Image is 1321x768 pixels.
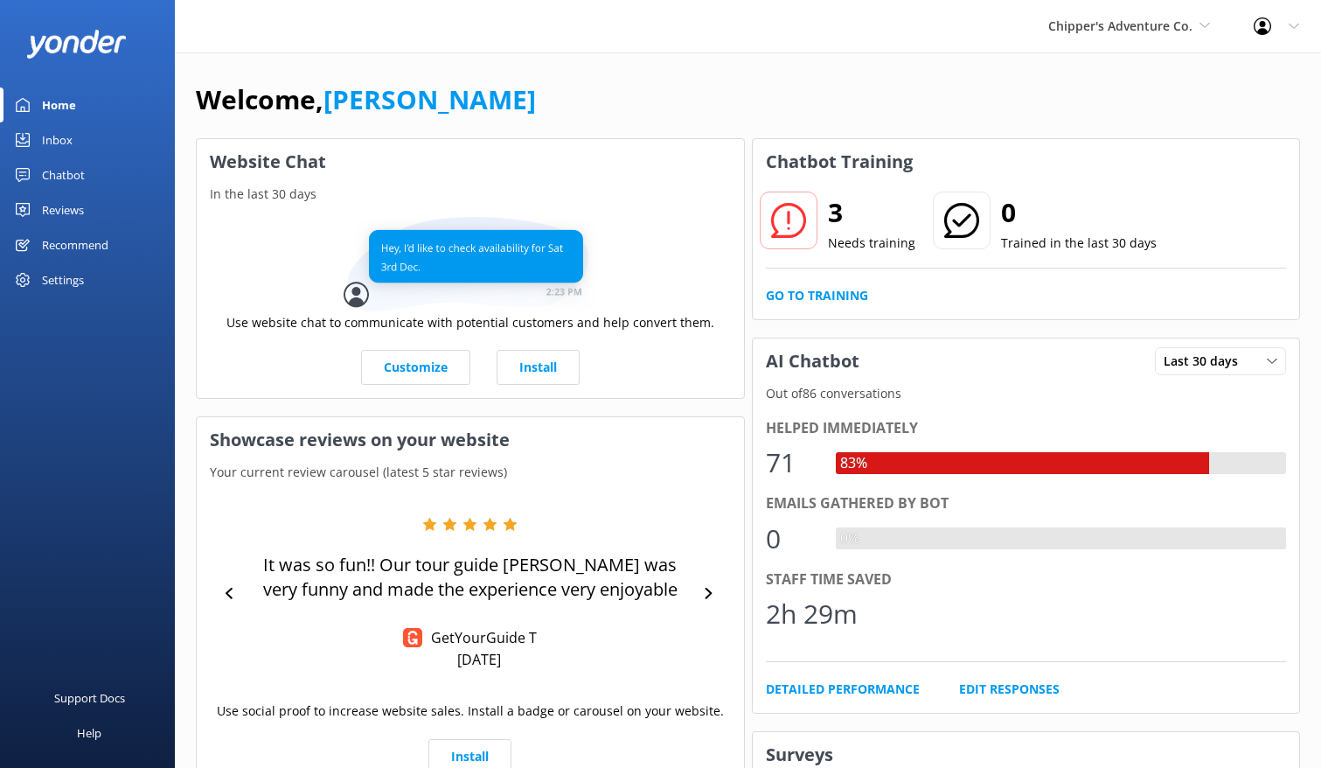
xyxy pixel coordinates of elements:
div: 71 [766,442,818,484]
p: GetYourGuide T [422,628,537,647]
div: Staff time saved [766,569,1287,591]
span: Chipper's Adventure Co. [1048,17,1192,34]
a: [PERSON_NAME] [323,81,536,117]
img: conversation... [344,217,597,312]
div: Support Docs [54,681,125,716]
p: In the last 30 days [197,185,744,204]
p: Use website chat to communicate with potential customers and help convert them. [226,313,714,332]
a: Edit Responses [959,680,1060,699]
p: Your current review carousel (latest 5 star reviews) [197,463,744,482]
h2: 3 [828,192,915,234]
div: Chatbot [42,157,85,192]
div: Recommend [42,227,108,262]
h3: Showcase reviews on your website [197,417,744,463]
p: Use social proof to increase website sales. Install a badge or carousel on your website. [217,702,724,721]
div: Settings [42,262,84,297]
div: Help [77,716,101,751]
p: It was so fun!! Our tour guide [PERSON_NAME] was very funny and made the experience very enjoyable [244,553,696,602]
img: yonder-white-logo.png [26,30,127,59]
h3: Chatbot Training [753,139,926,185]
h2: 0 [1001,192,1157,234]
p: Needs training [828,234,915,253]
a: Detailed Performance [766,680,920,699]
div: 2h 29m [766,593,858,635]
a: Install [497,350,580,385]
div: Emails gathered by bot [766,492,1287,515]
p: Trained in the last 30 days [1001,234,1157,253]
p: [DATE] [457,650,501,669]
a: Customize [361,350,470,385]
img: Get Your Guide Reviews [403,628,422,647]
p: Out of 86 conversations [753,384,1300,403]
a: Go to Training [766,286,868,305]
h1: Welcome, [196,79,536,121]
div: Home [42,87,76,122]
h3: AI Chatbot [753,339,873,384]
div: 0% [836,527,864,550]
div: 0 [766,518,818,560]
span: Last 30 days [1164,352,1248,371]
h3: Website Chat [197,139,744,185]
div: Inbox [42,122,73,157]
div: Reviews [42,192,84,227]
div: 83% [836,452,872,475]
div: Helped immediately [766,417,1287,440]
